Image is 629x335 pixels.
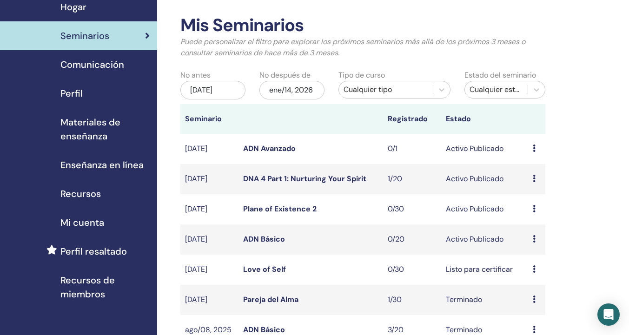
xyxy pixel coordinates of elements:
[383,255,441,285] td: 0/30
[441,285,528,315] td: Terminado
[243,204,317,214] a: Plane of Existence 2
[180,134,238,164] td: [DATE]
[383,134,441,164] td: 0/1
[243,325,285,335] a: ADN Básico
[344,84,429,95] div: Cualquier tipo
[60,29,109,43] span: Seminarios
[383,104,441,134] th: Registrado
[180,70,211,81] label: No antes
[60,58,124,72] span: Comunicación
[180,194,238,224] td: [DATE]
[180,81,245,99] div: [DATE]
[441,255,528,285] td: Listo para certificar
[338,70,385,81] label: Tipo de curso
[441,104,528,134] th: Estado
[441,164,528,194] td: Activo Publicado
[60,86,83,100] span: Perfil
[60,187,101,201] span: Recursos
[180,15,545,36] h2: Mis Seminarios
[180,285,238,315] td: [DATE]
[243,144,296,153] a: ADN Avanzado
[597,303,620,326] div: Open Intercom Messenger
[470,84,523,95] div: Cualquier estatus
[383,164,441,194] td: 1/20
[180,36,545,59] p: Puede personalizar el filtro para explorar los próximos seminarios más allá de los próximos 3 mes...
[60,216,104,230] span: Mi cuenta
[383,285,441,315] td: 1/30
[243,264,286,274] a: Love of Self
[243,234,285,244] a: ADN Básico
[60,158,144,172] span: Enseñanza en línea
[383,194,441,224] td: 0/30
[464,70,536,81] label: Estado del seminario
[259,70,311,81] label: No después de
[383,224,441,255] td: 0/20
[243,174,366,184] a: DNA 4 Part 1: Nurturing Your Spirit
[441,134,528,164] td: Activo Publicado
[60,273,150,301] span: Recursos de miembros
[441,224,528,255] td: Activo Publicado
[441,194,528,224] td: Activo Publicado
[180,255,238,285] td: [DATE]
[60,244,127,258] span: Perfil resaltado
[180,104,238,134] th: Seminario
[180,224,238,255] td: [DATE]
[180,164,238,194] td: [DATE]
[60,115,150,143] span: Materiales de enseñanza
[259,81,324,99] div: ene/14, 2026
[243,295,298,304] a: Pareja del Alma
